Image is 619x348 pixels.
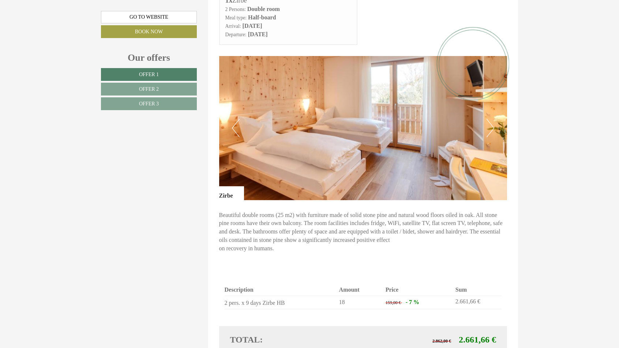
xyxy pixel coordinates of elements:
[139,72,159,77] span: Offer 1
[487,119,494,137] button: Next
[101,25,197,38] a: Book now
[225,333,363,346] div: Total:
[247,6,280,12] b: Double room
[225,32,247,37] small: Departure:
[219,186,244,200] div: Zirbe
[453,284,502,296] th: Sum
[225,296,336,309] td: 2 pers. x 9 days Zirbe HB
[225,7,246,12] small: 2 Persons:
[225,23,241,29] small: Arrival:
[139,86,159,92] span: Offer 2
[336,284,383,296] th: Amount
[219,56,507,200] img: image
[248,14,276,20] b: Half-board
[225,15,247,20] small: Meal type:
[101,11,197,23] a: Go to website
[232,119,240,137] button: Previous
[225,284,336,296] th: Description
[453,296,502,309] td: 2.661,66 €
[139,101,159,106] span: Offer 3
[101,51,197,64] div: Our offers
[336,296,383,309] td: 18
[432,338,451,344] span: 2.862,00 €
[383,284,453,296] th: Price
[406,299,419,305] span: - 7 %
[248,31,268,37] b: [DATE]
[386,300,401,305] span: 159,00 €
[459,335,496,344] span: 2.661,66 €
[219,211,507,253] p: Beautiful double rooms (25 m2) with furniture made of solid stone pine and natural wood floors oi...
[243,23,262,29] b: [DATE]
